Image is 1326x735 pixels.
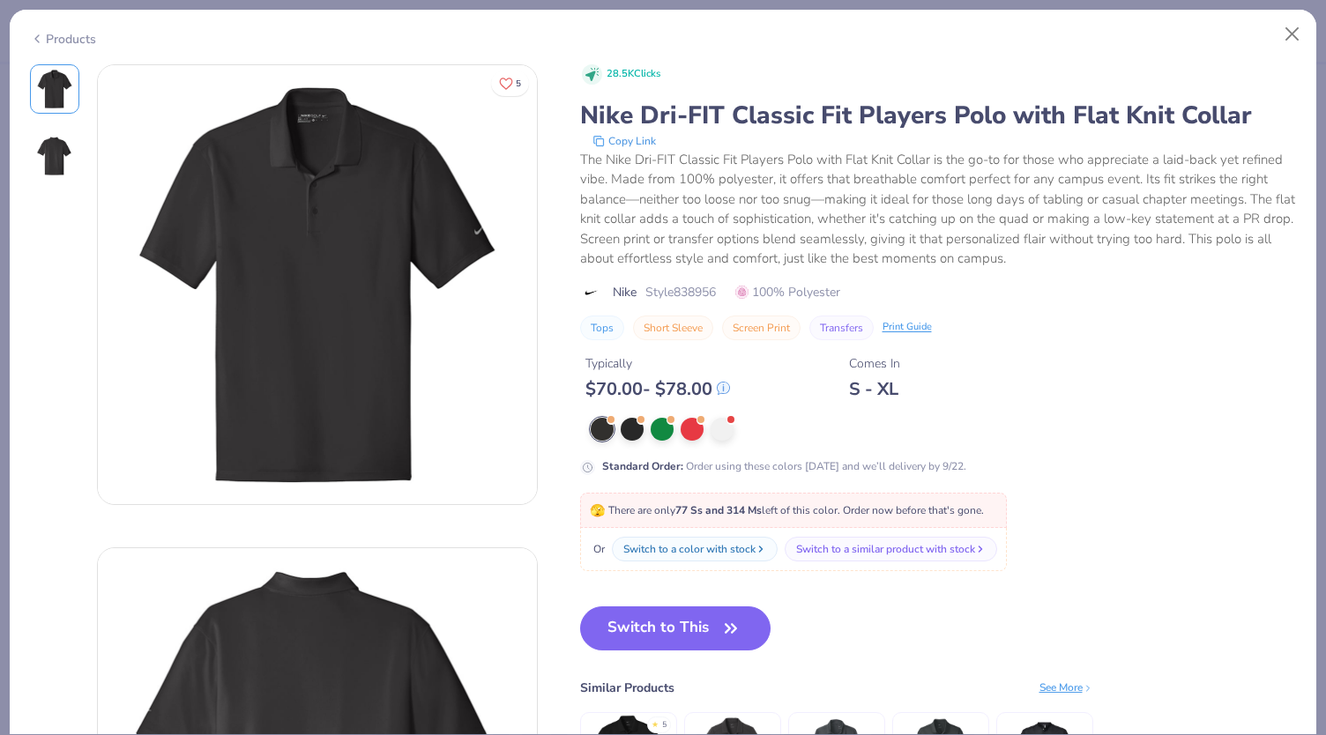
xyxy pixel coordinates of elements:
[652,719,659,726] div: ★
[849,354,900,373] div: Comes In
[585,378,730,400] div: $ 70.00 - $ 78.00
[98,65,537,504] img: Front
[612,537,778,561] button: Switch to a color with stock
[735,283,840,301] span: 100% Polyester
[587,132,661,150] button: copy to clipboard
[580,679,674,697] div: Similar Products
[645,283,716,301] span: Style 838956
[607,67,660,82] span: 28.5K Clicks
[590,541,605,557] span: Or
[590,502,605,519] span: 🫣
[633,316,713,340] button: Short Sleeve
[590,503,984,517] span: There are only left of this color. Order now before that's gone.
[623,541,756,557] div: Switch to a color with stock
[722,316,801,340] button: Screen Print
[34,68,76,110] img: Front
[34,135,76,177] img: Back
[613,283,637,301] span: Nike
[30,30,96,48] div: Products
[809,316,874,340] button: Transfers
[580,286,604,300] img: brand logo
[602,458,966,474] div: Order using these colors [DATE] and we’ll delivery by 9/22.
[785,537,997,561] button: Switch to a similar product with stock
[602,459,683,473] strong: Standard Order :
[849,378,900,400] div: S - XL
[580,99,1297,132] div: Nike Dri-FIT Classic Fit Players Polo with Flat Knit Collar
[491,71,529,96] button: Like
[1039,679,1093,695] div: See More
[580,150,1297,269] div: The Nike Dri-FIT Classic Fit Players Polo with Flat Knit Collar is the go-to for those who apprec...
[516,79,521,88] span: 5
[883,320,932,335] div: Print Guide
[1276,18,1309,51] button: Close
[675,503,762,517] strong: 77 Ss and 314 Ms
[796,541,975,557] div: Switch to a similar product with stock
[662,719,667,731] div: 5
[580,606,771,650] button: Switch to This
[585,354,730,373] div: Typically
[580,316,624,340] button: Tops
